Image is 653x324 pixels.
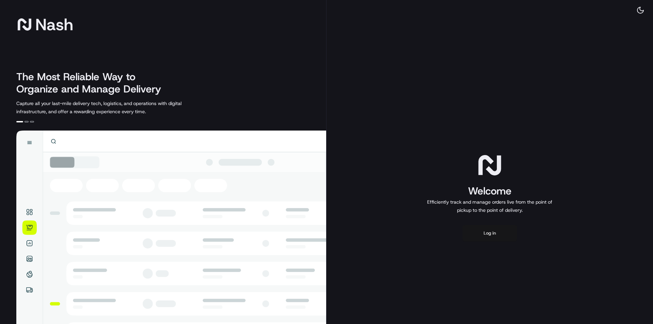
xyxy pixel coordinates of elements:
h2: The Most Reliable Way to Organize and Manage Delivery [16,71,169,95]
h1: Welcome [424,184,555,198]
p: Capture all your last-mile delivery tech, logistics, and operations with digital infrastructure, ... [16,99,212,116]
p: Efficiently track and manage orders live from the point of pickup to the point of delivery. [424,198,555,214]
span: Nash [35,18,73,31]
button: Log in [463,225,517,241]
